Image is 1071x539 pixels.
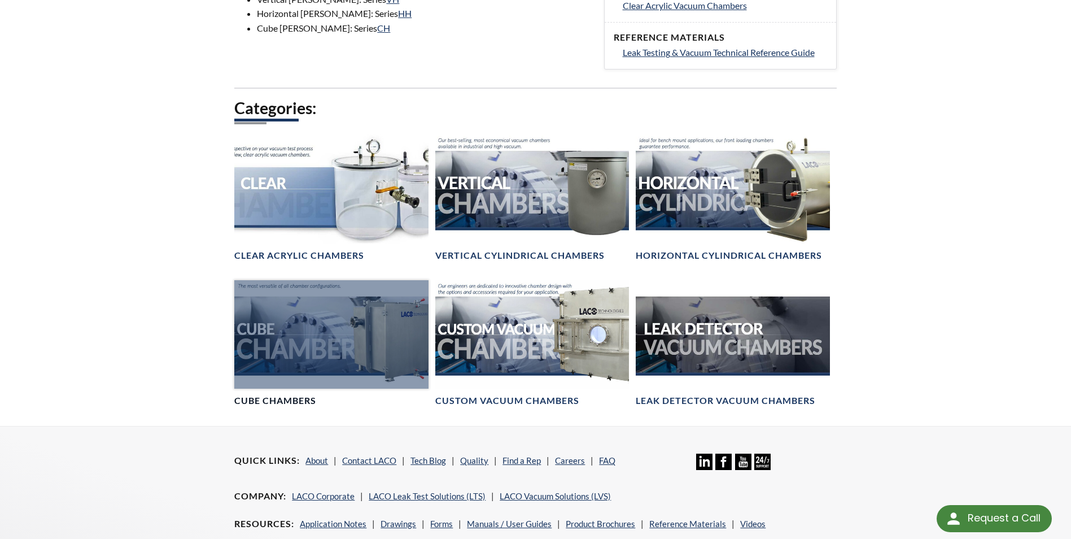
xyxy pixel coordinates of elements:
a: HH [398,8,412,19]
a: Careers [555,455,585,466]
a: Product Brochures [566,519,635,529]
a: Manuals / User Guides [467,519,552,529]
h4: Clear Acrylic Chambers [234,250,364,262]
h4: Leak Detector Vacuum Chambers [636,395,815,407]
a: Leak Test Vacuum Chambers headerLeak Detector Vacuum Chambers [636,280,829,407]
h4: Reference Materials [614,32,827,44]
h4: Custom Vacuum Chambers [435,395,579,407]
a: Leak Testing & Vacuum Technical Reference Guide [623,45,827,60]
h4: Cube Chambers [234,395,316,407]
a: Drawings [381,519,416,529]
img: round button [945,510,963,528]
img: 24/7 Support Icon [754,454,771,470]
h4: Vertical Cylindrical Chambers [435,250,605,262]
a: About [305,455,328,466]
a: FAQ [599,455,615,466]
a: Find a Rep [502,455,541,466]
div: Request a Call [968,505,1041,531]
li: Horizontal [PERSON_NAME]: Series [257,6,590,21]
a: Clear Chambers headerClear Acrylic Chambers [234,134,428,262]
h4: Resources [234,518,294,530]
h2: Categories: [234,98,836,119]
a: Reference Materials [649,519,726,529]
a: Custom Vacuum Chamber headerCustom Vacuum Chambers [435,280,629,407]
a: Horizontal Cylindrical headerHorizontal Cylindrical Chambers [636,134,829,262]
h4: Company [234,490,286,502]
a: LACO Leak Test Solutions (LTS) [369,491,486,501]
a: Cube Chambers headerCube Chambers [234,280,428,407]
h4: Horizontal Cylindrical Chambers [636,250,822,262]
a: Tech Blog [410,455,446,466]
a: LACO Vacuum Solutions (LVS) [500,491,611,501]
a: Quality [460,455,488,466]
h4: Quick Links [234,455,300,467]
div: Request a Call [937,505,1052,532]
a: LACO Corporate [292,491,355,501]
span: Leak Testing & Vacuum Technical Reference Guide [623,47,815,58]
a: Videos [740,519,766,529]
a: 24/7 Support [754,462,771,472]
a: Vertical Vacuum Chambers headerVertical Cylindrical Chambers [435,134,629,262]
li: Cube [PERSON_NAME]: Series [257,21,590,36]
a: Application Notes [300,519,366,529]
a: Contact LACO [342,455,396,466]
a: CH [377,23,390,33]
a: Forms [430,519,453,529]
